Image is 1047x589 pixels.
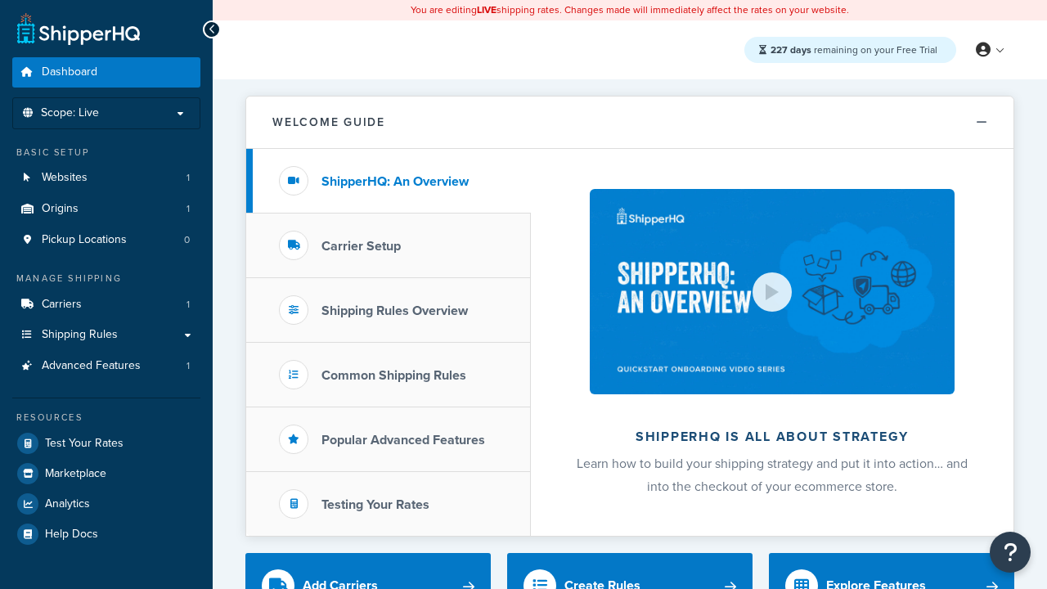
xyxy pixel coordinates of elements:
[186,298,190,312] span: 1
[45,528,98,542] span: Help Docs
[12,290,200,320] a: Carriers1
[12,290,200,320] li: Carriers
[45,467,106,481] span: Marketplace
[321,497,429,512] h3: Testing Your Rates
[321,303,468,318] h3: Shipping Rules Overview
[42,328,118,342] span: Shipping Rules
[12,272,200,286] div: Manage Shipping
[12,459,200,488] a: Marketplace
[574,429,970,444] h2: ShipperHQ is all about strategy
[321,433,485,447] h3: Popular Advanced Features
[42,171,88,185] span: Websites
[771,43,937,57] span: remaining on your Free Trial
[41,106,99,120] span: Scope: Live
[12,194,200,224] a: Origins1
[12,320,200,350] a: Shipping Rules
[12,225,200,255] a: Pickup Locations0
[321,368,466,383] h3: Common Shipping Rules
[12,489,200,519] a: Analytics
[186,202,190,216] span: 1
[184,233,190,247] span: 0
[42,202,79,216] span: Origins
[246,97,1013,149] button: Welcome Guide
[990,532,1031,573] button: Open Resource Center
[12,519,200,549] a: Help Docs
[42,65,97,79] span: Dashboard
[12,57,200,88] a: Dashboard
[42,298,82,312] span: Carriers
[12,163,200,193] a: Websites1
[12,429,200,458] a: Test Your Rates
[12,225,200,255] li: Pickup Locations
[12,411,200,425] div: Resources
[186,359,190,373] span: 1
[45,437,124,451] span: Test Your Rates
[186,171,190,185] span: 1
[272,116,385,128] h2: Welcome Guide
[321,174,469,189] h3: ShipperHQ: An Overview
[42,359,141,373] span: Advanced Features
[12,146,200,160] div: Basic Setup
[477,2,497,17] b: LIVE
[12,163,200,193] li: Websites
[321,239,401,254] h3: Carrier Setup
[12,194,200,224] li: Origins
[12,351,200,381] a: Advanced Features1
[771,43,811,57] strong: 227 days
[590,189,955,394] img: ShipperHQ is all about strategy
[45,497,90,511] span: Analytics
[42,233,127,247] span: Pickup Locations
[12,351,200,381] li: Advanced Features
[577,454,968,496] span: Learn how to build your shipping strategy and put it into action… and into the checkout of your e...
